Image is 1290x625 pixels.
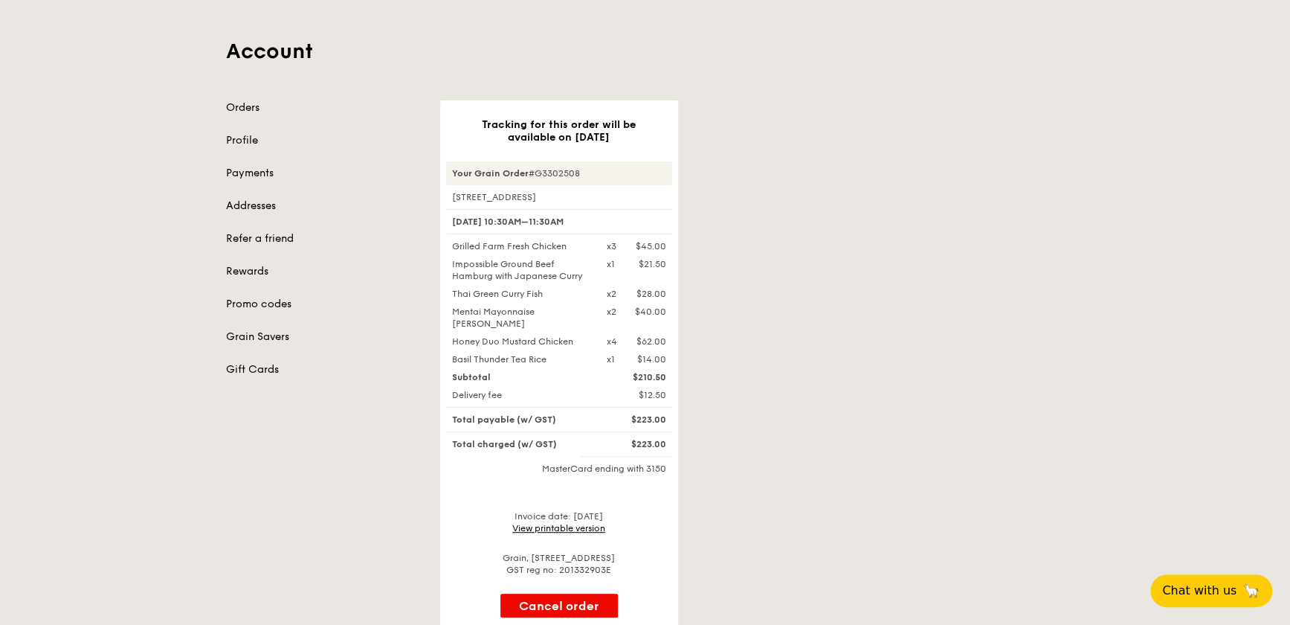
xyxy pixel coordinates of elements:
a: Rewards [226,264,422,279]
div: $40.00 [635,306,666,318]
div: Subtotal [443,371,598,383]
a: Payments [226,166,422,181]
div: Mentai Mayonnaise [PERSON_NAME] [443,306,598,330]
a: Gift Cards [226,362,422,377]
div: Invoice date: [DATE] [446,510,672,534]
h1: Account [226,38,1065,65]
strong: Your Grain Order [452,168,529,179]
div: $21.50 [639,258,666,270]
div: x1 [607,258,615,270]
div: Grain, [STREET_ADDRESS] GST reg no: 201332903E [446,552,672,576]
a: View printable version [512,523,605,533]
div: Total charged (w/ GST) [443,438,598,450]
div: Thai Green Curry Fish [443,288,598,300]
a: Addresses [226,199,422,214]
div: x1 [607,353,615,365]
a: Profile [226,133,422,148]
div: x3 [607,240,616,252]
div: $210.50 [598,371,675,383]
a: Grain Savers [226,330,422,344]
span: Chat with us [1162,582,1236,600]
div: $223.00 [598,414,675,426]
span: 🦙 [1242,582,1260,600]
div: x4 [607,336,617,347]
div: $14.00 [637,353,666,365]
button: Cancel order [500,594,618,618]
div: [STREET_ADDRESS] [446,191,672,203]
div: MasterCard ending with 3150 [446,463,672,475]
a: Promo codes [226,297,422,312]
div: $45.00 [636,240,666,252]
a: Orders [226,100,422,115]
button: Chat with us🦙 [1150,574,1272,607]
div: Basil Thunder Tea Rice [443,353,598,365]
div: Grilled Farm Fresh Chicken [443,240,598,252]
div: [DATE] 10:30AM–11:30AM [446,209,672,234]
div: $223.00 [598,438,675,450]
span: Total payable (w/ GST) [452,414,556,425]
div: Impossible Ground Beef Hamburg with Japanese Curry [443,258,598,282]
div: x2 [607,288,616,300]
div: Honey Duo Mustard Chicken [443,336,598,347]
div: $62.00 [636,336,666,347]
div: Delivery fee [443,389,598,401]
div: $12.50 [598,389,675,401]
a: Refer a friend [226,231,422,246]
div: $28.00 [636,288,666,300]
div: #G3302508 [446,161,672,185]
h3: Tracking for this order will be available on [DATE] [464,118,654,144]
div: x2 [607,306,616,318]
